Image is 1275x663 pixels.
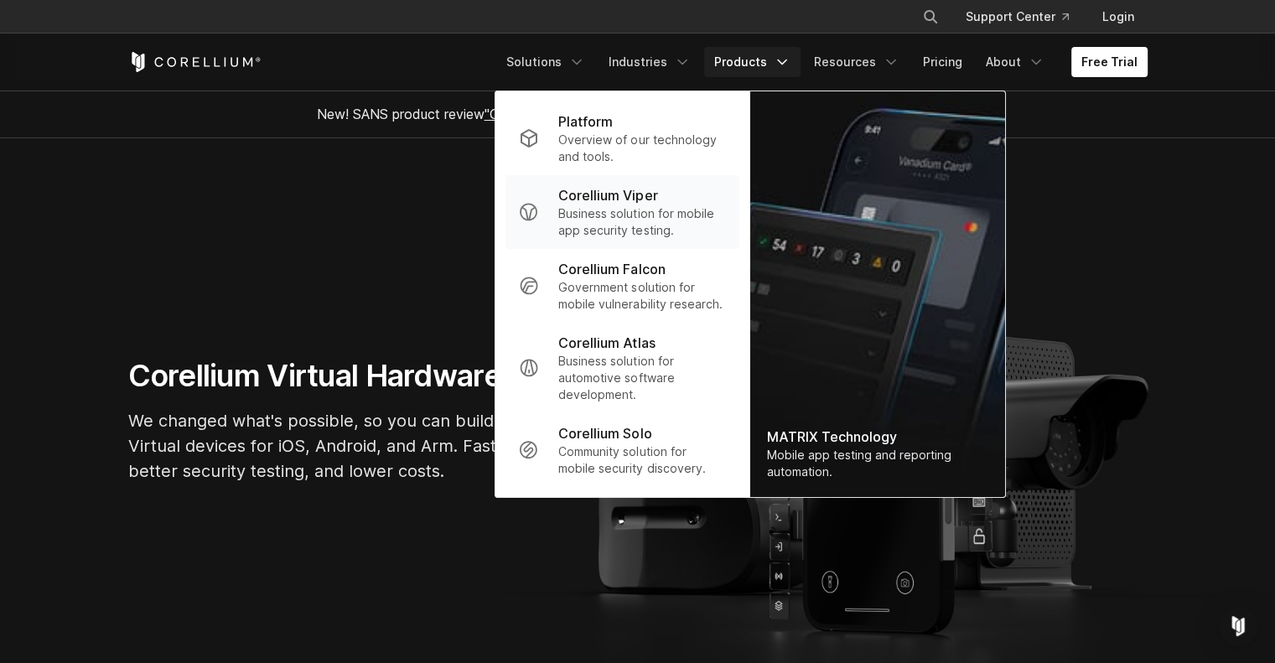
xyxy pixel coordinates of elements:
a: MATRIX Technology Mobile app testing and reporting automation. [749,91,1004,497]
a: Resources [804,47,910,77]
p: Business solution for automotive software development. [558,353,725,403]
p: Business solution for mobile app security testing. [558,205,725,239]
a: Corellium Viper Business solution for mobile app security testing. [505,175,739,249]
a: Corellium Falcon Government solution for mobile vulnerability research. [505,249,739,323]
div: Navigation Menu [496,47,1148,77]
p: Corellium Falcon [558,259,665,279]
p: Corellium Atlas [558,333,655,353]
div: Mobile app testing and reporting automation. [766,447,987,480]
a: Corellium Home [128,52,262,72]
p: Community solution for mobile security discovery. [558,443,725,477]
div: Navigation Menu [902,2,1148,32]
a: Products [704,47,801,77]
a: Corellium Atlas Business solution for automotive software development. [505,323,739,413]
p: Platform [558,111,613,132]
a: Corellium Solo Community solution for mobile security discovery. [505,413,739,487]
h1: Corellium Virtual Hardware [128,357,631,395]
p: We changed what's possible, so you can build what's next. Virtual devices for iOS, Android, and A... [128,408,631,484]
a: Platform Overview of our technology and tools. [505,101,739,175]
a: Support Center [952,2,1082,32]
p: Overview of our technology and tools. [558,132,725,165]
a: "Collaborative Mobile App Security Development and Analysis" [485,106,871,122]
a: Pricing [913,47,972,77]
span: New! SANS product review now available. [317,106,959,122]
img: Matrix_WebNav_1x [749,91,1004,497]
button: Search [915,2,946,32]
div: MATRIX Technology [766,427,987,447]
a: About [976,47,1055,77]
a: Industries [599,47,701,77]
p: Corellium Solo [558,423,651,443]
p: Corellium Viper [558,185,657,205]
a: Free Trial [1071,47,1148,77]
div: Open Intercom Messenger [1218,606,1258,646]
a: Login [1089,2,1148,32]
p: Government solution for mobile vulnerability research. [558,279,725,313]
a: Solutions [496,47,595,77]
